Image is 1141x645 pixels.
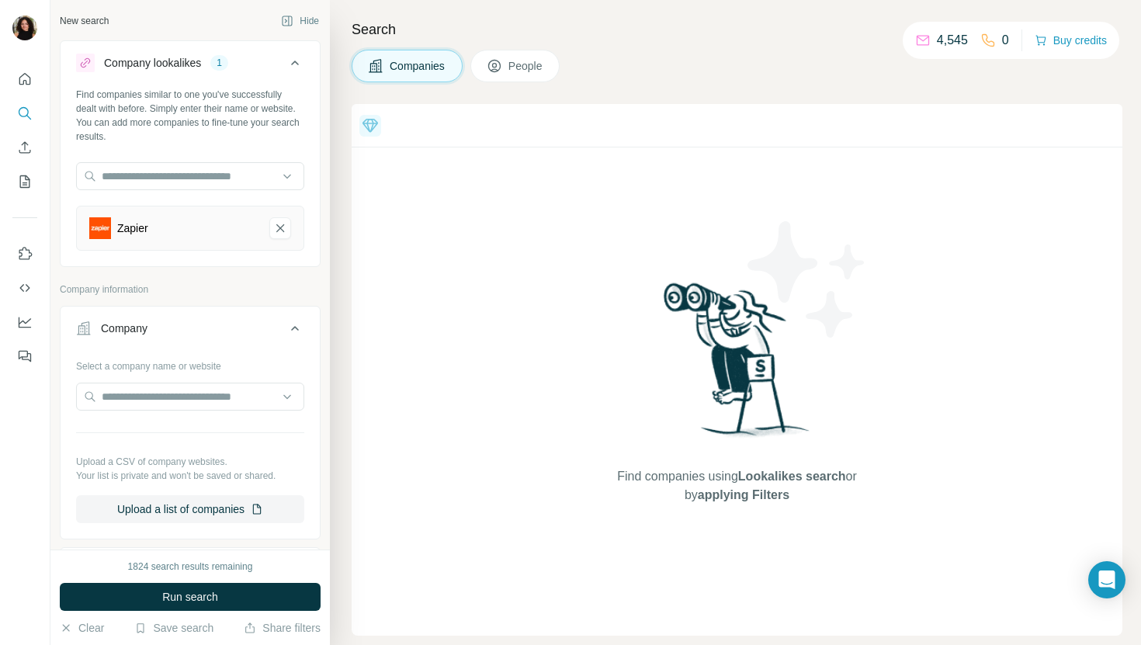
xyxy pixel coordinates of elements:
p: Your list is private and won't be saved or shared. [76,469,304,483]
span: People [508,58,544,74]
div: Select a company name or website [76,353,304,373]
div: Company lookalikes [104,55,201,71]
button: Run search [60,583,321,611]
div: New search [60,14,109,28]
div: Company [101,321,147,336]
p: 0 [1002,31,1009,50]
button: Quick start [12,65,37,93]
div: 1824 search results remaining [128,560,253,574]
div: Find companies similar to one you've successfully dealt with before. Simply enter their name or w... [76,88,304,144]
button: Dashboard [12,308,37,336]
span: Find companies using or by [612,467,861,505]
button: Company lookalikes1 [61,44,320,88]
button: My lists [12,168,37,196]
div: Open Intercom Messenger [1088,561,1125,598]
span: applying Filters [698,488,789,501]
span: Lookalikes search [738,470,846,483]
button: Zapier-remove-button [269,217,291,239]
button: Company [61,310,320,353]
button: Hide [270,9,330,33]
button: Buy credits [1035,29,1107,51]
img: Zapier-logo [89,217,111,239]
h4: Search [352,19,1122,40]
p: Upload a CSV of company websites. [76,455,304,469]
span: Companies [390,58,446,74]
button: Feedback [12,342,37,370]
button: Enrich CSV [12,134,37,161]
img: Surfe Illustration - Stars [737,210,877,349]
img: Surfe Illustration - Woman searching with binoculars [657,279,818,452]
img: Avatar [12,16,37,40]
p: Company information [60,283,321,296]
button: Search [12,99,37,127]
span: Run search [162,589,218,605]
button: Use Surfe on LinkedIn [12,240,37,268]
div: Zapier [117,220,148,236]
p: 4,545 [937,31,968,50]
div: 1 [210,56,228,70]
button: Upload a list of companies [76,495,304,523]
button: Use Surfe API [12,274,37,302]
button: Share filters [244,620,321,636]
button: Clear [60,620,104,636]
button: Save search [134,620,213,636]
